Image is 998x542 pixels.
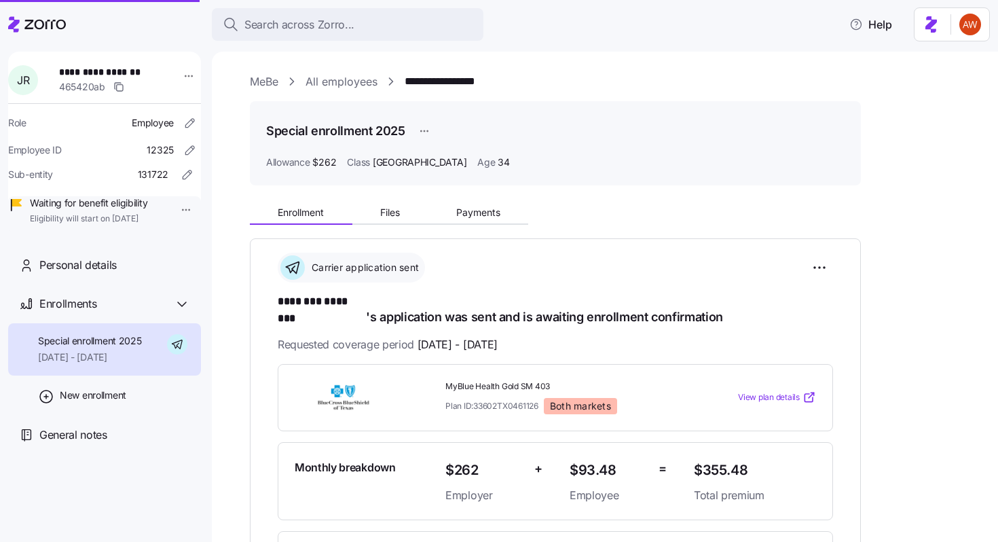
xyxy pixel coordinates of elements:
span: Employee [132,116,174,130]
h1: Special enrollment 2025 [266,122,405,139]
span: 465420ab [59,80,105,94]
span: Help [849,16,892,33]
span: Plan ID: 33602TX0461126 [445,400,538,412]
span: Age [477,156,495,169]
span: Waiting for benefit eligibility [30,196,147,210]
span: $93.48 [570,459,648,482]
span: 12325 [147,143,174,157]
span: Files [380,208,400,217]
span: Employee [570,487,648,504]
span: 131722 [138,168,168,181]
span: Allowance [266,156,310,169]
span: $262 [445,459,523,482]
span: Carrier application sent [308,261,419,274]
span: J R [17,75,29,86]
span: Personal details [39,257,117,274]
span: View plan details [738,391,800,404]
img: 3c671664b44671044fa8929adf5007c6 [959,14,981,35]
span: Search across Zorro... [244,16,354,33]
h1: 's application was sent and is awaiting enrollment confirmation [278,293,833,325]
span: Special enrollment 2025 [38,334,142,348]
span: Both markets [550,400,611,412]
span: $355.48 [694,459,816,482]
a: All employees [306,73,377,90]
a: MeBe [250,73,278,90]
span: General notes [39,427,107,444]
span: [GEOGRAPHIC_DATA] [373,156,466,169]
button: Search across Zorro... [212,8,483,41]
span: [DATE] - [DATE] [418,336,498,353]
span: Employee ID [8,143,62,157]
span: Payments [456,208,500,217]
span: Role [8,116,26,130]
span: MyBlue Health Gold SM 403 [445,381,683,393]
span: [DATE] - [DATE] [38,350,142,364]
span: 34 [498,156,509,169]
a: View plan details [738,391,816,404]
span: New enrollment [60,389,126,402]
span: Enrollment [278,208,324,217]
span: Monthly breakdown [295,459,396,476]
span: = [659,459,667,479]
span: Class [347,156,370,169]
span: Enrollments [39,295,96,312]
span: + [534,459,542,479]
button: Help [838,11,903,38]
span: Total premium [694,487,816,504]
span: Sub-entity [8,168,53,181]
span: Employer [445,487,523,504]
span: Requested coverage period [278,336,498,353]
span: Eligibility will start on [DATE] [30,213,147,225]
img: Blue Cross and Blue Shield of Texas [295,382,392,413]
span: $262 [312,156,336,169]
